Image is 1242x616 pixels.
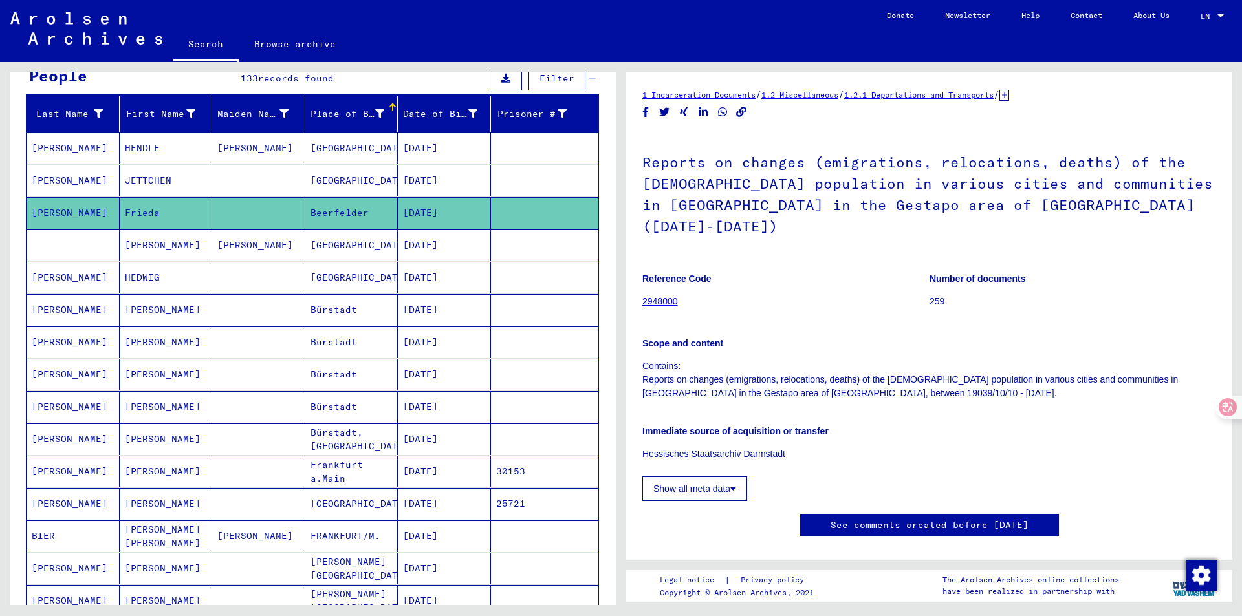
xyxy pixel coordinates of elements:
b: Number of documents [930,273,1026,284]
mat-cell: [PERSON_NAME] [212,229,305,261]
mat-cell: 30153 [491,456,599,487]
div: Maiden Name [217,103,305,124]
button: Share on WhatsApp [716,104,730,120]
mat-cell: [PERSON_NAME] [27,262,120,293]
mat-header-cell: Prisoner # [491,96,599,132]
mat-cell: [DATE] [398,391,491,423]
div: People [29,64,87,87]
a: See comments created before [DATE] [831,518,1029,532]
div: Date of Birth [403,107,477,121]
mat-cell: FRANKFURT/M. [305,520,398,552]
mat-cell: [PERSON_NAME] [27,294,120,326]
button: Share on Xing [677,104,691,120]
mat-cell: [PERSON_NAME] [120,456,213,487]
div: Last Name [32,103,119,124]
p: have been realized in partnership with [942,586,1119,597]
mat-cell: [PERSON_NAME] [27,165,120,196]
mat-header-cell: Last Name [27,96,120,132]
mat-cell: BIER [27,520,120,552]
mat-cell: [PERSON_NAME] [PERSON_NAME] [120,520,213,552]
mat-cell: [PERSON_NAME] [120,294,213,326]
mat-cell: [GEOGRAPHIC_DATA] [305,133,398,164]
mat-cell: Frankfurt a.Main [305,456,398,487]
span: 133 [241,72,258,84]
mat-cell: [PERSON_NAME] [27,553,120,584]
mat-cell: 25721 [491,488,599,520]
mat-cell: [PERSON_NAME] [27,488,120,520]
mat-cell: [GEOGRAPHIC_DATA] [305,165,398,196]
button: Show all meta data [642,476,747,501]
div: Prisoner # [496,103,583,124]
mat-cell: [PERSON_NAME] [212,133,305,164]
div: | [660,573,820,587]
mat-cell: [PERSON_NAME] [120,553,213,584]
div: Last Name [32,107,103,121]
mat-header-cell: Maiden Name [212,96,305,132]
mat-cell: [PERSON_NAME] [120,326,213,358]
mat-cell: Bürstadt, [GEOGRAPHIC_DATA] [305,423,398,455]
mat-cell: Bürstadt [305,391,398,423]
div: Change consent [1185,559,1216,590]
button: Share on LinkedIn [697,104,710,120]
mat-header-cell: Date of Birth [398,96,491,132]
mat-cell: [DATE] [398,520,491,552]
mat-cell: JETTCHEN [120,165,213,196]
span: / [756,89,761,100]
mat-header-cell: First Name [120,96,213,132]
a: 1 Incarceration Documents [642,90,756,100]
mat-cell: [DATE] [398,488,491,520]
mat-cell: Beerfelder [305,197,398,229]
a: 2948000 [642,296,678,306]
a: Search [173,28,239,62]
mat-cell: [GEOGRAPHIC_DATA] [305,262,398,293]
mat-header-cell: Place of Birth [305,96,398,132]
a: Browse archive [239,28,351,59]
mat-cell: [PERSON_NAME] [27,456,120,487]
mat-cell: [DATE] [398,456,491,487]
span: records found [258,72,334,84]
mat-cell: [DATE] [398,326,491,358]
mat-cell: [DATE] [398,262,491,293]
mat-cell: [DATE] [398,359,491,390]
div: First Name [125,103,212,124]
button: Share on Facebook [639,104,653,120]
img: Arolsen_neg.svg [10,12,162,45]
div: Place of Birth [310,103,401,124]
b: Immediate source of acquisition or transfer [642,426,829,436]
mat-cell: [PERSON_NAME] [120,391,213,423]
b: Reference Code [642,273,712,284]
a: 1.2 Miscellaneous [761,90,838,100]
mat-cell: Bürstadt [305,326,398,358]
mat-cell: [DATE] [398,229,491,261]
h1: Reports on changes (emigrations, relocations, deaths) of the [DEMOGRAPHIC_DATA] population in var... [642,133,1216,253]
span: / [838,89,844,100]
p: Copyright © Arolsen Archives, 2021 [660,587,820,599]
mat-cell: Frieda [120,197,213,229]
mat-cell: [DATE] [398,165,491,196]
span: EN [1201,12,1215,21]
a: 1.2.1 Deportations and Transports [844,90,994,100]
div: Maiden Name [217,107,289,121]
div: First Name [125,107,196,121]
mat-cell: [PERSON_NAME] [27,197,120,229]
span: Filter [539,72,574,84]
img: yv_logo.png [1170,569,1219,602]
div: Place of Birth [310,107,385,121]
mat-cell: [DATE] [398,553,491,584]
div: Prisoner # [496,107,567,121]
p: Contains: Reports on changes (emigrations, relocations, deaths) of the [DEMOGRAPHIC_DATA] populat... [642,359,1216,400]
mat-cell: [GEOGRAPHIC_DATA] [305,229,398,261]
mat-cell: [PERSON_NAME] [120,229,213,261]
button: Copy link [735,104,748,120]
mat-cell: [PERSON_NAME] [27,326,120,358]
mat-cell: [PERSON_NAME] [120,423,213,455]
mat-cell: Bürstadt [305,359,398,390]
mat-cell: [DATE] [398,197,491,229]
mat-cell: [GEOGRAPHIC_DATA] [305,488,398,520]
b: Scope and content [642,338,723,348]
mat-cell: [PERSON_NAME][GEOGRAPHIC_DATA] [305,553,398,584]
mat-cell: [PERSON_NAME] [120,488,213,520]
mat-cell: [PERSON_NAME] [27,133,120,164]
button: Filter [528,66,585,90]
mat-cell: [PERSON_NAME] [212,520,305,552]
